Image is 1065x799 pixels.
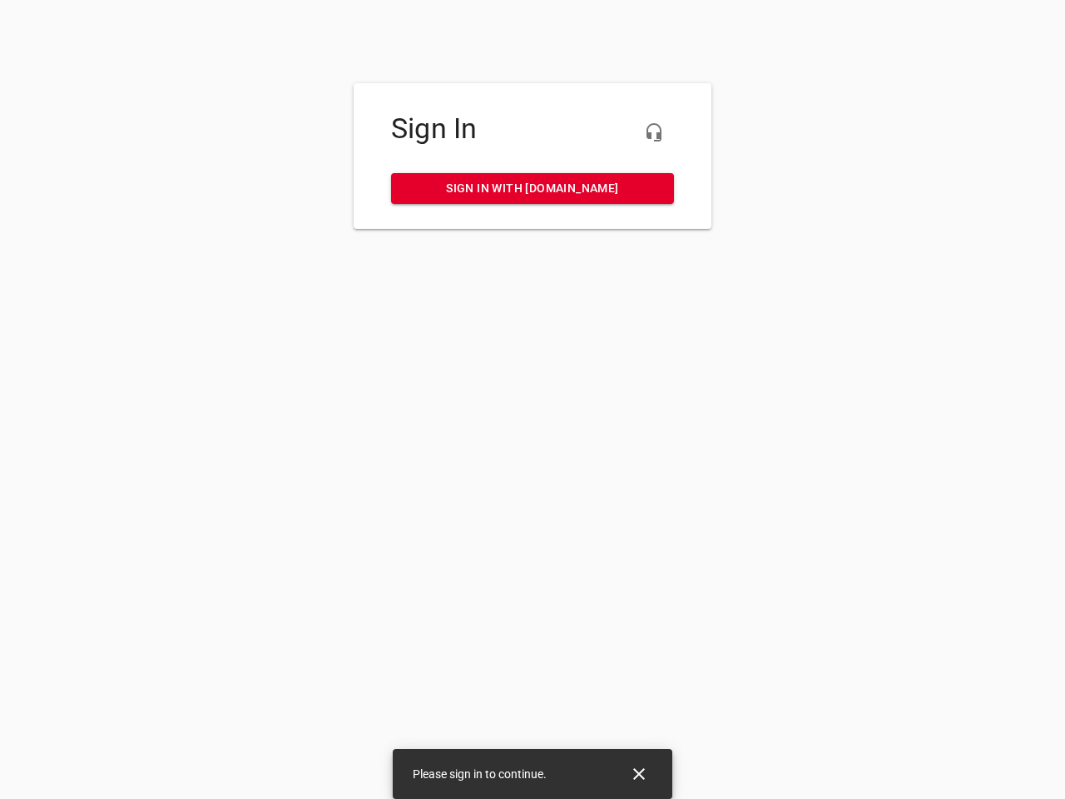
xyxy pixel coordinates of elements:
[391,173,674,204] a: Sign in with [DOMAIN_NAME]
[413,767,547,781] span: Please sign in to continue.
[404,178,661,199] span: Sign in with [DOMAIN_NAME]
[391,112,674,146] h4: Sign In
[634,112,674,152] button: Live Chat
[619,754,659,794] button: Close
